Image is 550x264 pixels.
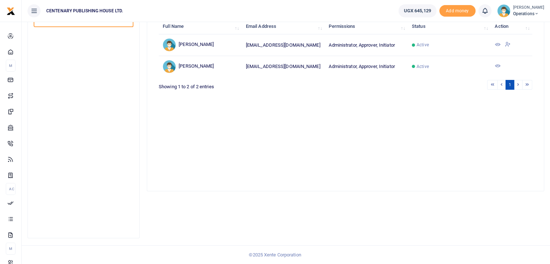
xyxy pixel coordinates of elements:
td: [PERSON_NAME] [159,34,242,56]
span: CENTENARY PUBLISHING HOUSE LTD. [43,8,126,14]
small: [PERSON_NAME] [513,5,544,11]
li: Ac [6,183,16,195]
li: Wallet ballance [396,4,439,17]
th: Email Address: activate to sort column ascending [242,19,325,34]
th: Action: activate to sort column ascending [491,19,532,34]
img: logo-small [7,7,15,16]
th: Status: activate to sort column ascending [408,19,491,34]
td: [PERSON_NAME] [159,56,242,77]
a: UGX 645,129 [398,4,436,17]
span: Active [417,63,429,70]
span: Add money [439,5,476,17]
a: Suspend [505,42,511,48]
li: M [6,243,16,255]
a: profile-user [PERSON_NAME] Operations [497,4,544,17]
a: View Details [495,42,500,48]
img: profile-user [497,4,510,17]
td: [EMAIL_ADDRESS][DOMAIN_NAME] [242,56,325,77]
td: Administrator, Approver, Initiator [325,56,408,77]
span: Operations [513,10,544,17]
a: View Details [495,64,500,69]
li: Toup your wallet [439,5,476,17]
a: 1 [506,80,514,90]
li: M [6,60,16,72]
span: Active [417,42,429,48]
th: Full Name: activate to sort column ascending [159,19,242,34]
span: UGX 645,129 [404,7,431,14]
th: Permissions: activate to sort column ascending [325,19,408,34]
a: logo-small logo-large logo-large [7,8,15,13]
td: [EMAIL_ADDRESS][DOMAIN_NAME] [242,34,325,56]
div: Showing 1 to 2 of 2 entries [159,79,311,90]
td: Administrator, Approver, Initiator [325,34,408,56]
a: Add money [439,8,476,13]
